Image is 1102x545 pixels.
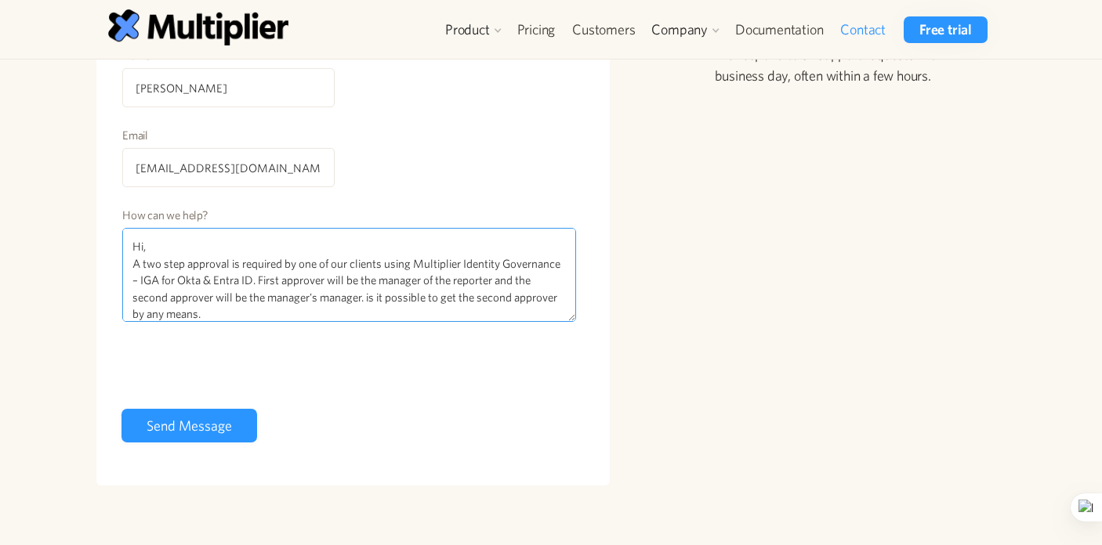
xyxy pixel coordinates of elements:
a: Documentation [727,16,832,43]
label: How can we help? [122,208,576,223]
a: Free trial [904,16,988,43]
div: Company [651,20,708,39]
div: Product [437,16,509,43]
div: Company [643,16,727,43]
input: example@email.com [122,148,335,187]
a: Contact [832,16,894,43]
a: Customers [564,16,643,43]
input: Your name [122,68,335,107]
input: Send Message [121,409,257,442]
iframe: reCAPTCHA [121,341,360,402]
form: Contact Form [121,47,585,449]
label: Email [122,128,335,143]
a: Pricing [509,16,564,43]
div: Product [445,20,490,39]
